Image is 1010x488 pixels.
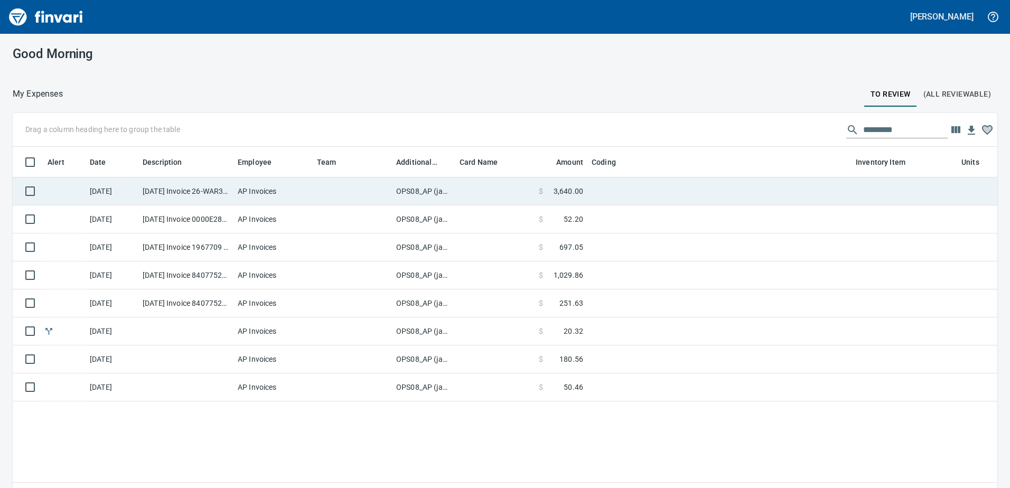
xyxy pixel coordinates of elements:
[961,156,979,168] span: Units
[539,382,543,392] span: $
[392,177,455,205] td: OPS08_AP (janettep, samr)
[539,214,543,224] span: $
[48,156,78,168] span: Alert
[86,261,138,289] td: [DATE]
[923,88,991,101] span: (All Reviewable)
[543,156,583,168] span: Amount
[13,46,324,61] h3: Good Morning
[979,122,995,138] button: Column choices favorited. Click to reset to default
[539,270,543,280] span: $
[592,156,616,168] span: Coding
[90,156,120,168] span: Date
[86,317,138,345] td: [DATE]
[86,233,138,261] td: [DATE]
[138,177,233,205] td: [DATE] Invoice 26-WAR302002-1 from Department Of Ecology (1-10294)
[961,156,993,168] span: Units
[392,373,455,401] td: OPS08_AP (janettep, samr)
[13,88,63,100] nav: breadcrumb
[392,317,455,345] td: OPS08_AP (janettep, samr)
[556,156,583,168] span: Amount
[86,289,138,317] td: [DATE]
[138,233,233,261] td: [DATE] Invoice 1967709 from [PERSON_NAME] Co (1-23227)
[559,354,583,364] span: 180.56
[13,88,63,100] p: My Expenses
[233,205,313,233] td: AP Invoices
[396,156,437,168] span: Additional Reviewer
[90,156,106,168] span: Date
[392,261,455,289] td: OPS08_AP (janettep, samr)
[564,326,583,336] span: 20.32
[138,261,233,289] td: [DATE] Invoice 8407752216 from Cintas Corporation (1-24736)
[233,177,313,205] td: AP Invoices
[392,289,455,317] td: OPS08_AP (janettep, samr)
[317,156,350,168] span: Team
[392,205,455,233] td: OPS08_AP (janettep, samr)
[233,345,313,373] td: AP Invoices
[964,123,979,138] button: Download Table
[948,122,964,138] button: Choose columns to display
[143,156,182,168] span: Description
[238,156,285,168] span: Employee
[138,289,233,317] td: [DATE] Invoice 8407752215 from Cintas Fas Lockbox (1-10173)
[539,298,543,308] span: $
[460,156,511,168] span: Card Name
[86,177,138,205] td: [DATE]
[554,186,583,196] span: 3,640.00
[25,124,180,135] p: Drag a column heading here to group the table
[592,156,630,168] span: Coding
[233,317,313,345] td: AP Invoices
[396,156,451,168] span: Additional Reviewer
[6,4,86,30] img: Finvari
[233,373,313,401] td: AP Invoices
[233,261,313,289] td: AP Invoices
[460,156,498,168] span: Card Name
[143,156,196,168] span: Description
[559,298,583,308] span: 251.63
[392,345,455,373] td: OPS08_AP (janettep, samr)
[908,8,976,25] button: [PERSON_NAME]
[392,233,455,261] td: OPS08_AP (janettep, samr)
[238,156,272,168] span: Employee
[86,345,138,373] td: [DATE]
[138,205,233,233] td: [DATE] Invoice 0000E28842365 from UPS (1-30551)
[539,354,543,364] span: $
[539,186,543,196] span: $
[43,327,54,334] span: Split transaction
[233,289,313,317] td: AP Invoices
[86,373,138,401] td: [DATE]
[539,326,543,336] span: $
[564,382,583,392] span: 50.46
[871,88,911,101] span: To Review
[317,156,336,168] span: Team
[564,214,583,224] span: 52.20
[856,156,905,168] span: Inventory Item
[233,233,313,261] td: AP Invoices
[86,205,138,233] td: [DATE]
[554,270,583,280] span: 1,029.86
[48,156,64,168] span: Alert
[539,242,543,252] span: $
[559,242,583,252] span: 697.05
[856,156,919,168] span: Inventory Item
[910,11,974,22] h5: [PERSON_NAME]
